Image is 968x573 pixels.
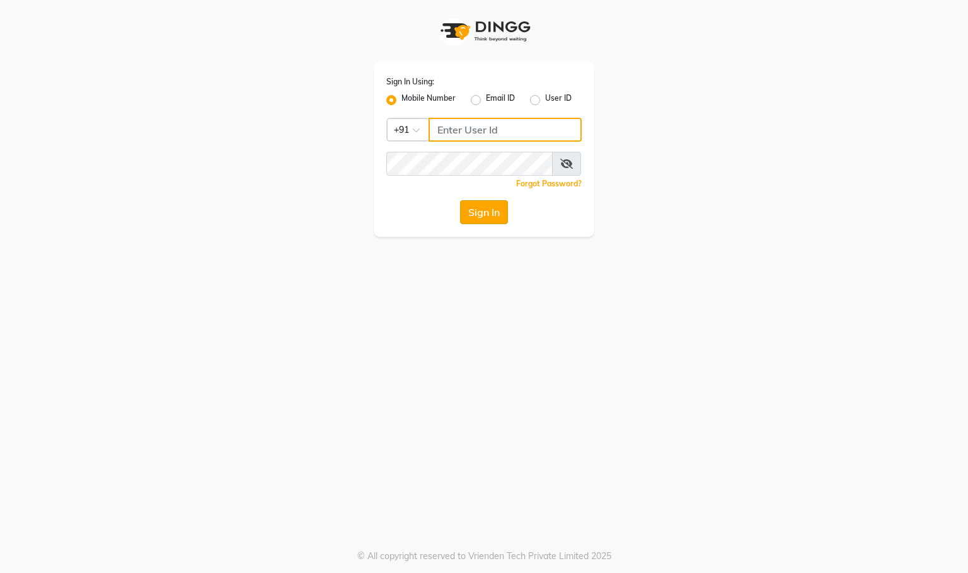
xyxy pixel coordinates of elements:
label: User ID [545,93,572,108]
button: Sign In [460,200,508,224]
label: Sign In Using: [386,76,434,88]
input: Username [386,152,553,176]
label: Mobile Number [401,93,456,108]
label: Email ID [486,93,515,108]
input: Username [429,118,582,142]
a: Forgot Password? [516,179,582,188]
img: logo1.svg [434,13,534,50]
